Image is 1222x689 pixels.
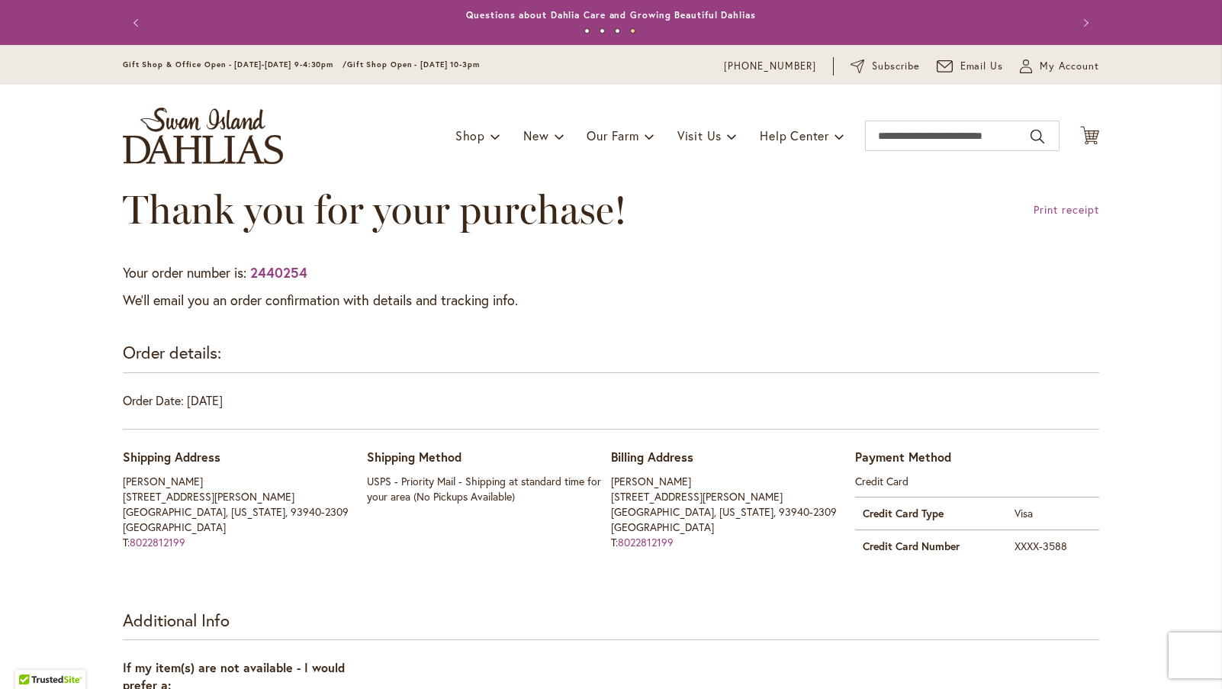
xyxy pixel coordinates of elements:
button: 1 of 4 [584,28,590,34]
address: [PERSON_NAME] [STREET_ADDRESS][PERSON_NAME] [GEOGRAPHIC_DATA], [US_STATE], 93940-2309 [GEOGRAPHIC... [123,474,367,550]
a: Questions about Dahlia Care and Growing Beautiful Dahlias [466,9,755,21]
button: 2 of 4 [600,28,605,34]
span: My Account [1040,59,1099,74]
a: [PHONE_NUMBER] [724,59,816,74]
button: Next [1069,8,1099,38]
a: 8022812199 [618,535,674,549]
td: XXXX-3588 [1007,530,1099,562]
button: My Account [1020,59,1099,74]
strong: 2440254 [250,263,307,282]
button: 3 of 4 [615,28,620,34]
th: Credit Card Number [855,530,1007,562]
button: 4 of 4 [630,28,635,34]
span: Subscribe [872,59,920,74]
p: Your order number is: [123,263,1099,283]
span: Our Farm [587,127,638,143]
strong: Additional Info [123,609,230,631]
a: Email Us [937,59,1004,74]
span: Visit Us [677,127,722,143]
span: Shipping Address [123,449,220,465]
a: 8022812199 [130,535,185,549]
span: Email Us [960,59,1004,74]
span: Help Center [760,127,829,143]
span: New [523,127,548,143]
a: Subscribe [851,59,920,74]
span: Shop [455,127,485,143]
div: Order Date: [DATE] [123,392,1099,430]
a: Print receipt [1034,202,1099,217]
a: 2440254 [246,263,307,282]
p: We'll email you an order confirmation with details and tracking info. [123,291,1099,311]
span: Gift Shop Open - [DATE] 10-3pm [347,60,480,69]
span: Payment Method [855,449,951,465]
span: Shipping Method [367,449,461,465]
dt: Credit Card [855,474,1099,489]
span: Gift Shop & Office Open - [DATE]-[DATE] 9-4:30pm / [123,60,347,69]
span: Billing Address [611,449,693,465]
td: Visa [1007,497,1099,530]
th: Credit Card Type [855,497,1007,530]
div: USPS - Priority Mail - Shipping at standard time for your area (No Pickups Available) [367,474,611,504]
iframe: Launch Accessibility Center [11,635,54,678]
a: store logo [123,108,283,164]
span: Thank you for your purchase! [123,185,627,233]
button: Previous [123,8,153,38]
address: [PERSON_NAME] [STREET_ADDRESS][PERSON_NAME] [GEOGRAPHIC_DATA], [US_STATE], 93940-2309 [GEOGRAPHIC... [611,474,855,550]
strong: Order details: [123,341,221,363]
